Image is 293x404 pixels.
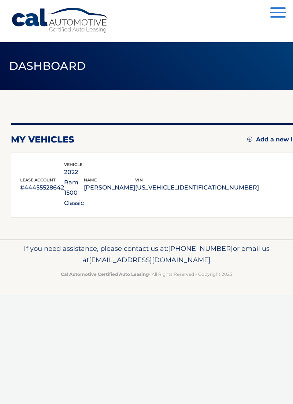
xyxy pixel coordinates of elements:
[247,137,252,142] img: add.svg
[84,183,135,193] p: [PERSON_NAME]
[20,177,56,183] span: lease account
[9,59,86,73] span: Dashboard
[89,256,211,264] span: [EMAIL_ADDRESS][DOMAIN_NAME]
[20,183,64,193] p: #44455528642
[11,134,74,145] h2: my vehicles
[11,243,282,266] p: If you need assistance, please contact us at: or email us at
[11,7,110,33] a: Cal Automotive
[135,177,143,183] span: vin
[168,244,233,253] span: [PHONE_NUMBER]
[11,270,282,278] p: - All Rights Reserved - Copyright 2025
[64,167,84,208] p: 2022 Ram 1500 Classic
[64,162,82,167] span: vehicle
[61,271,149,277] strong: Cal Automotive Certified Auto Leasing
[84,177,97,183] span: name
[135,183,259,193] p: [US_VEHICLE_IDENTIFICATION_NUMBER]
[270,7,286,19] button: Menu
